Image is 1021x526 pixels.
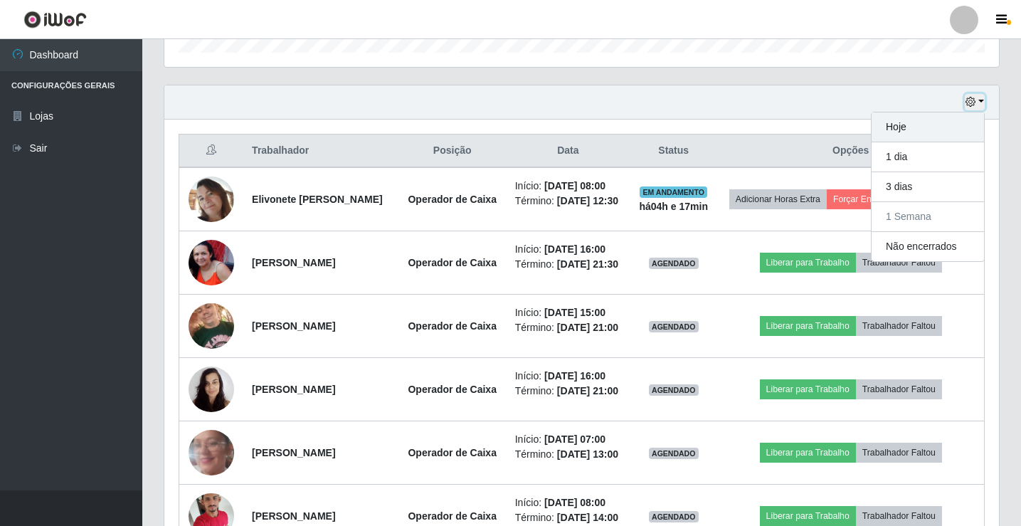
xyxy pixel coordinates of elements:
strong: Operador de Caixa [408,320,497,332]
img: 1743338839822.jpeg [189,240,234,285]
time: [DATE] 21:00 [557,322,618,333]
span: EM ANDAMENTO [640,186,707,198]
time: [DATE] 13:00 [557,448,618,460]
time: [DATE] 08:00 [544,180,605,191]
button: Trabalhador Faltou [856,253,942,273]
button: 1 Semana [872,202,984,232]
strong: Operador de Caixa [408,384,497,395]
li: Início: [515,179,621,194]
strong: [PERSON_NAME] [252,510,335,522]
time: [DATE] 07:00 [544,433,605,445]
button: Liberar para Trabalho [760,316,856,336]
img: CoreUI Logo [23,11,87,28]
button: Liberar para Trabalho [760,379,856,399]
button: Não encerrados [872,232,984,261]
li: Início: [515,305,621,320]
time: [DATE] 21:00 [557,385,618,396]
img: 1678303109366.jpeg [189,359,234,419]
th: Data [507,135,630,168]
button: Hoje [872,112,984,142]
li: Início: [515,369,621,384]
button: Liberar para Trabalho [760,443,856,463]
th: Trabalhador [243,135,398,168]
button: Trabalhador Faltou [856,443,942,463]
span: AGENDADO [649,321,699,332]
button: 3 dias [872,172,984,202]
button: Trabalhador Faltou [856,506,942,526]
th: Status [630,135,717,168]
time: [DATE] 12:30 [557,195,618,206]
th: Posição [398,135,507,168]
li: Término: [515,257,621,272]
button: Forçar Encerramento [827,189,922,209]
span: AGENDADO [649,448,699,459]
strong: Elivonete [PERSON_NAME] [252,194,383,205]
strong: [PERSON_NAME] [252,447,335,458]
strong: Operador de Caixa [408,194,497,205]
time: [DATE] 15:00 [544,307,605,318]
strong: [PERSON_NAME] [252,257,335,268]
li: Início: [515,432,621,447]
li: Início: [515,242,621,257]
li: Término: [515,320,621,335]
li: Término: [515,384,621,399]
strong: [PERSON_NAME] [252,320,335,332]
strong: Operador de Caixa [408,257,497,268]
img: 1728321968080.jpeg [189,295,234,356]
button: 1 dia [872,142,984,172]
time: [DATE] 16:00 [544,243,605,255]
button: Trabalhador Faltou [856,379,942,399]
strong: Operador de Caixa [408,447,497,458]
li: Término: [515,194,621,209]
button: Liberar para Trabalho [760,506,856,526]
img: 1744402727392.jpeg [189,402,234,503]
img: 1744411784463.jpeg [189,177,234,222]
span: AGENDADO [649,258,699,269]
li: Término: [515,510,621,525]
span: AGENDADO [649,511,699,522]
time: [DATE] 16:00 [544,370,605,382]
button: Adicionar Horas Extra [729,189,827,209]
strong: há 04 h e 17 min [639,201,708,212]
strong: [PERSON_NAME] [252,384,335,395]
li: Início: [515,495,621,510]
button: Liberar para Trabalho [760,253,856,273]
span: AGENDADO [649,384,699,396]
li: Término: [515,447,621,462]
strong: Operador de Caixa [408,510,497,522]
button: Trabalhador Faltou [856,316,942,336]
time: [DATE] 08:00 [544,497,605,508]
time: [DATE] 21:30 [557,258,618,270]
th: Opções [717,135,984,168]
time: [DATE] 14:00 [557,512,618,523]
